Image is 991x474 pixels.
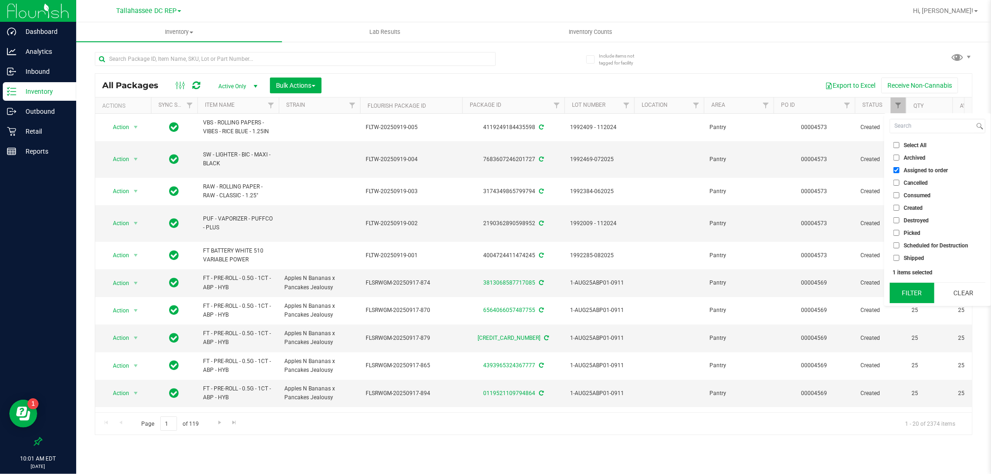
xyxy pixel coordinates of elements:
[840,97,855,113] a: Filter
[801,252,827,259] a: 00004573
[284,302,354,319] span: Apples N Bananas x Pancakes Jealousy
[912,306,947,315] span: 25
[570,219,629,228] span: 1992009 - 112024
[538,362,544,369] span: Sync from Compliance System
[904,243,968,248] span: Scheduled for Destruction
[860,361,900,370] span: Created
[893,180,899,186] input: Cancelled
[105,249,130,262] span: Action
[904,155,925,161] span: Archived
[860,389,900,398] span: Created
[105,185,130,198] span: Action
[893,142,899,148] input: Select All
[203,302,273,319] span: FT - PRE-ROLL - 0.5G - 1CT - ABP - HYB
[105,387,130,400] span: Action
[488,22,694,42] a: Inventory Counts
[570,334,629,343] span: 1-AUG25ABP01-0911
[893,192,899,198] input: Consumed
[758,97,774,113] a: Filter
[130,121,142,134] span: select
[95,52,496,66] input: Search Package ID, Item Name, SKU, Lot or Part Number...
[801,220,827,227] a: 00004573
[130,217,142,230] span: select
[862,102,882,108] a: Status
[133,416,207,431] span: Page of 119
[891,97,906,113] a: Filter
[203,182,273,200] span: RAW - ROLLING PAPER - RAW - CLASSIC - 1.25"
[711,102,725,108] a: Area
[904,230,920,236] span: Picked
[538,252,544,259] span: Sync from Compliance System
[130,304,142,317] span: select
[570,389,629,398] span: 1-AUG25ABP01-0911
[228,416,241,429] a: Go to the last page
[284,357,354,375] span: Apples N Bananas x Pancakes Jealousy
[893,230,899,236] input: Picked
[904,193,931,198] span: Consumed
[570,279,629,287] span: 1-AUG25ABP01-0911
[203,214,273,232] span: PUF - VAPORIZER - PUFFCO - PLUS
[912,389,947,398] span: 25
[9,400,37,428] iframe: Resource center
[538,156,544,162] span: Sync from Compliance System
[170,249,179,262] span: In Sync
[170,359,179,372] span: In Sync
[801,307,827,313] a: 00004569
[483,279,535,286] a: 3813068587717085
[16,146,72,157] p: Reports
[912,334,947,343] span: 25
[893,255,899,261] input: Shipped
[16,86,72,97] p: Inventory
[27,398,39,409] iframe: Resource center unread badge
[105,277,130,290] span: Action
[893,155,899,161] input: Archived
[538,124,544,130] span: Sync from Compliance System
[801,335,827,341] a: 00004569
[893,269,983,276] div: 1 items selected
[890,119,974,133] input: Search
[470,102,501,108] a: Package ID
[801,390,827,396] a: 00004569
[170,153,179,166] span: In Sync
[819,78,881,93] button: Export to Excel
[130,359,142,372] span: select
[158,102,194,108] a: Sync Status
[16,126,72,137] p: Retail
[860,123,900,132] span: Created
[709,187,768,196] span: Pantry
[572,102,605,108] a: Lot Number
[960,103,988,109] a: Available
[170,185,179,198] span: In Sync
[203,274,273,292] span: FT - PRE-ROLL - 0.5G - 1CT - ABP - HYB
[7,107,16,116] inline-svg: Outbound
[284,274,354,292] span: Apples N Bananas x Pancakes Jealousy
[203,247,273,264] span: FT BATTERY WHITE 510 VARIABLE POWER
[7,127,16,136] inline-svg: Retail
[102,103,147,109] div: Actions
[182,97,197,113] a: Filter
[893,242,899,248] input: Scheduled for Destruction
[130,185,142,198] span: select
[130,277,142,290] span: select
[105,121,130,134] span: Action
[709,334,768,343] span: Pantry
[801,156,827,162] a: 00004573
[213,416,226,429] a: Go to the next page
[904,168,948,173] span: Assigned to order
[7,67,16,76] inline-svg: Inbound
[130,387,142,400] span: select
[366,219,457,228] span: FLTW-20250919-002
[461,251,566,260] div: 4004724411474245
[709,123,768,132] span: Pantry
[549,97,564,113] a: Filter
[16,66,72,77] p: Inbound
[709,306,768,315] span: Pantry
[366,279,457,287] span: FLSRWGM-20250917-874
[557,28,625,36] span: Inventory Counts
[105,331,130,344] span: Action
[4,455,72,463] p: 10:01 AM EDT
[483,362,535,369] a: 4393965324367777
[483,390,535,396] a: 0119521109794864
[904,143,926,148] span: Select All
